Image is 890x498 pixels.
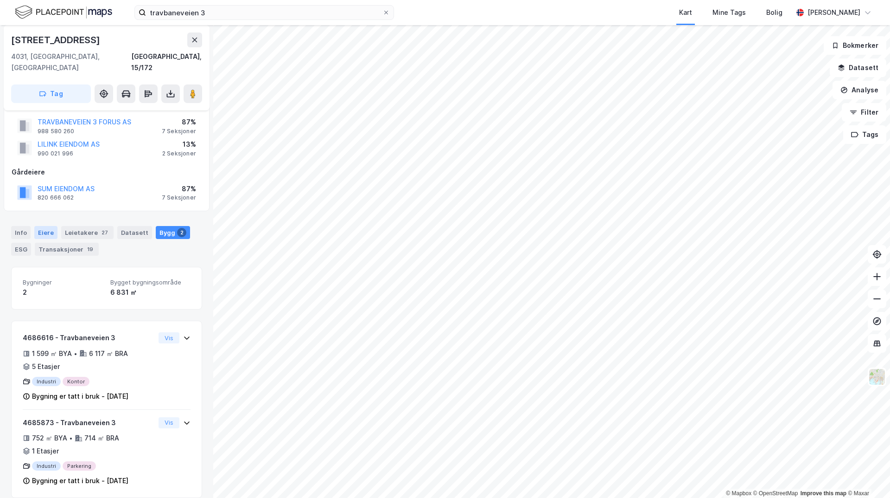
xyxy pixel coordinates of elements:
div: 7 Seksjoner [162,194,196,201]
div: [STREET_ADDRESS] [11,32,102,47]
div: 714 ㎡ BRA [84,433,119,444]
div: Kart [679,7,692,18]
div: 1 Etasjer [32,446,59,457]
div: 7 Seksjoner [162,128,196,135]
div: 4686616 - Travbaneveien 3 [23,332,155,343]
div: Leietakere [61,226,114,239]
div: Bygning er tatt i bruk - [DATE] [32,475,128,486]
div: 820 666 062 [38,194,74,201]
div: 5 Etasjer [32,361,60,372]
button: Bokmerker [824,36,886,55]
div: 2 [177,228,186,237]
div: Bolig [766,7,782,18]
div: Transaksjoner [35,243,99,256]
div: Kontrollprogram for chat [844,453,890,498]
a: OpenStreetMap [753,490,798,497]
img: Z [868,368,886,386]
div: 6 831 ㎡ [110,287,191,298]
div: Datasett [117,226,152,239]
button: Datasett [830,58,886,77]
div: 988 580 260 [38,128,74,135]
div: [GEOGRAPHIC_DATA], 15/172 [131,51,202,73]
div: 2 [23,287,103,298]
div: [PERSON_NAME] [807,7,860,18]
div: 87% [162,183,196,194]
span: Bygget bygningsområde [110,278,191,286]
div: • [74,350,77,357]
div: 990 021 996 [38,150,73,157]
img: logo.f888ab2527a4732fd821a326f86c7f29.svg [15,4,112,20]
a: Improve this map [801,490,846,497]
button: Tag [11,84,91,103]
div: 4685873 - Travbaneveien 3 [23,417,155,428]
input: Søk på adresse, matrikkel, gårdeiere, leietakere eller personer [146,6,382,19]
div: 2 Seksjoner [162,150,196,157]
div: Eiere [34,226,57,239]
button: Tags [843,125,886,144]
iframe: Chat Widget [844,453,890,498]
div: Info [11,226,31,239]
div: 19 [85,245,95,254]
div: Gårdeiere [12,167,202,178]
div: • [69,434,73,442]
span: Bygninger [23,278,103,286]
div: 87% [162,116,196,128]
div: ESG [11,243,31,256]
button: Vis [159,332,179,343]
button: Vis [159,417,179,428]
div: 752 ㎡ BYA [32,433,67,444]
button: Filter [842,103,886,122]
div: 1 599 ㎡ BYA [32,348,72,359]
div: Mine Tags [712,7,746,18]
div: Bygg [156,226,190,239]
a: Mapbox [726,490,751,497]
div: 13% [162,139,196,150]
button: Analyse [833,81,886,99]
div: 4031, [GEOGRAPHIC_DATA], [GEOGRAPHIC_DATA] [11,51,131,73]
div: Bygning er tatt i bruk - [DATE] [32,391,128,402]
div: 6 117 ㎡ BRA [89,348,128,359]
div: 27 [100,228,110,237]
